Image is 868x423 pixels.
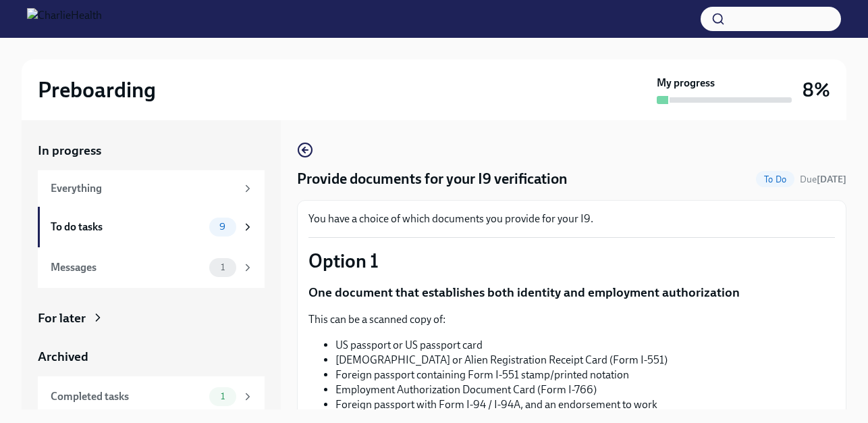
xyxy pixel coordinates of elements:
strong: [DATE] [817,174,846,185]
h2: Preboarding [38,76,156,103]
span: 1 [213,391,233,401]
a: Archived [38,348,265,366]
div: For later [38,309,86,327]
span: August 15th, 2025 08:00 [800,173,846,186]
a: Everything [38,170,265,207]
span: 9 [211,222,234,232]
p: You have a choice of which documents you provide for your I9. [308,211,835,226]
a: In progress [38,142,265,159]
li: US passport or US passport card [335,338,835,353]
a: Completed tasks1 [38,376,265,417]
h4: Provide documents for your I9 verification [297,169,568,189]
a: For later [38,309,265,327]
div: To do tasks [51,220,204,234]
p: One document that establishes both identity and employment authorization [308,284,835,301]
span: Due [800,174,846,185]
div: Everything [51,181,236,196]
li: [DEMOGRAPHIC_DATA] or Alien Registration Receipt Card (Form I-551) [335,353,835,368]
a: Messages1 [38,247,265,288]
li: Foreign passport with Form I-94 / I-94A, and an endorsement to work [335,397,835,412]
li: Employment Authorization Document Card (Form I-766) [335,382,835,397]
strong: My progress [657,76,715,91]
li: Foreign passport containing Form I-551 stamp/printed notation [335,368,835,382]
span: To Do [756,174,794,184]
div: Messages [51,260,204,275]
p: Option 1 [308,249,835,273]
h3: 8% [803,78,830,102]
img: CharlieHealth [27,8,102,30]
p: This can be a scanned copy of: [308,312,835,327]
div: Completed tasks [51,389,204,404]
a: To do tasks9 [38,207,265,247]
span: 1 [213,262,233,272]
